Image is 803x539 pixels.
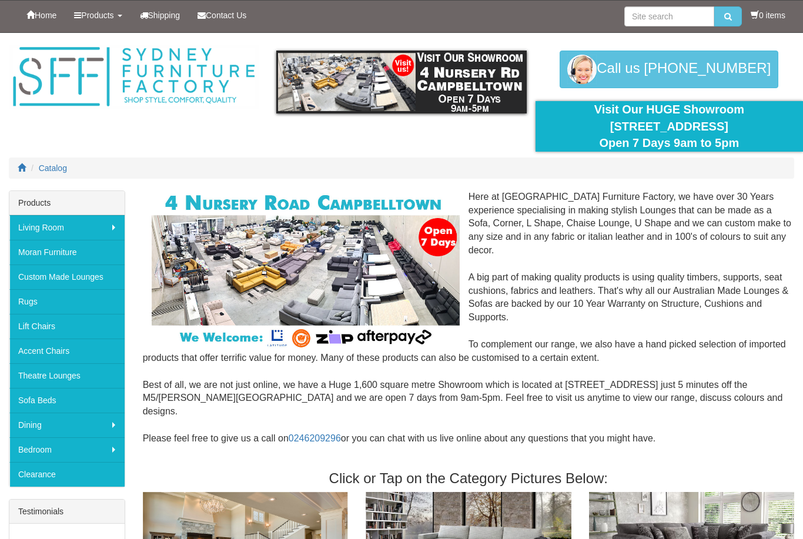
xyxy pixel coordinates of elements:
a: 0246209296 [289,433,341,443]
a: Theatre Lounges [9,363,125,388]
a: Shipping [131,1,189,30]
a: Moran Furniture [9,240,125,265]
img: Corner Modular Lounges [152,190,460,351]
a: Bedroom [9,437,125,462]
input: Site search [624,6,714,26]
a: Products [65,1,131,30]
a: Home [18,1,65,30]
span: Shipping [148,11,180,20]
a: Dining [9,413,125,437]
a: Catalog [39,163,67,173]
h3: Click or Tap on the Category Pictures Below: [143,471,794,486]
a: Clearance [9,462,125,487]
a: Sofa Beds [9,388,125,413]
div: Testimonials [9,500,125,524]
li: 0 items [751,9,785,21]
a: Contact Us [189,1,255,30]
img: showroom.gif [276,51,526,113]
a: Accent Chairs [9,339,125,363]
a: Lift Chairs [9,314,125,339]
a: Living Room [9,215,125,240]
span: Products [81,11,113,20]
a: Custom Made Lounges [9,265,125,289]
span: Contact Us [206,11,246,20]
span: Home [35,11,56,20]
div: Visit Our HUGE Showroom [STREET_ADDRESS] Open 7 Days 9am to 5pm [544,101,794,152]
div: Products [9,191,125,215]
a: Rugs [9,289,125,314]
img: Sydney Furniture Factory [9,45,259,109]
div: Here at [GEOGRAPHIC_DATA] Furniture Factory, we have over 30 Years experience specialising in mak... [143,190,794,459]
